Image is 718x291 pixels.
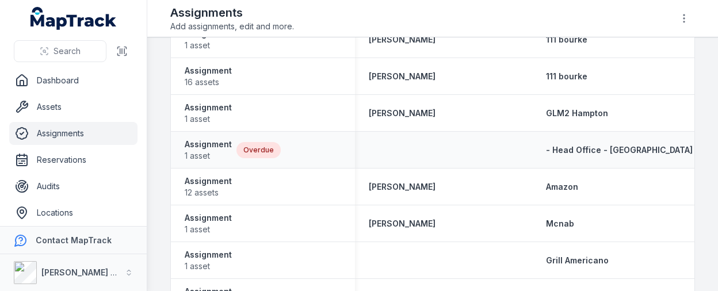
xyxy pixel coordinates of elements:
span: 1 asset [185,40,232,51]
span: 1 asset [185,261,232,272]
span: Add assignments, edit and more. [170,21,294,32]
span: 12 assets [185,187,232,198]
a: [PERSON_NAME] [369,108,436,119]
span: 111 bourke [546,71,587,81]
a: Assignment16 assets [185,65,232,88]
div: Overdue [236,142,281,158]
a: [PERSON_NAME] [369,71,436,82]
a: Amazon [546,181,578,193]
strong: Assignment [185,65,232,76]
strong: Assignment [185,175,232,187]
a: Assignment1 asset [185,139,232,162]
a: Assignment1 asset [185,249,232,272]
a: Reservations [9,148,138,171]
a: Assignment1 asset [185,28,232,51]
a: Mcnab [546,218,574,229]
a: Assignment1 asset [185,102,232,125]
span: Amazon [546,182,578,192]
button: Search [14,40,106,62]
span: GLM2 Hampton [546,108,608,118]
a: [PERSON_NAME] [369,34,436,45]
a: Assignment12 assets [185,175,232,198]
a: 111 bourke [546,34,587,45]
span: 16 assets [185,76,232,88]
strong: Assignment [185,139,232,150]
a: Locations [9,201,138,224]
a: Dashboard [9,69,138,92]
a: Grill Americano [546,255,609,266]
strong: Assignment [185,212,232,224]
span: 111 bourke [546,35,587,44]
span: Search [54,45,81,57]
a: Audits [9,175,138,198]
strong: Assignment [185,102,232,113]
a: 111 bourke [546,71,587,82]
a: GLM2 Hampton [546,108,608,119]
a: [PERSON_NAME] [369,181,436,193]
strong: Contact MapTrack [36,235,112,245]
a: Assignment1 asset [185,212,232,235]
strong: [PERSON_NAME] Air [41,267,121,277]
h2: Assignments [170,5,294,21]
span: Mcnab [546,219,574,228]
a: Assets [9,95,138,118]
a: [PERSON_NAME] [369,218,436,229]
span: 1 asset [185,113,232,125]
a: MapTrack [30,7,117,30]
span: Grill Americano [546,255,609,265]
span: - Head Office - [GEOGRAPHIC_DATA] [546,145,693,155]
a: - Head Office - [GEOGRAPHIC_DATA] [546,144,693,156]
strong: Assignment [185,249,232,261]
span: 1 asset [185,224,232,235]
a: Assignments [9,122,138,145]
span: 1 asset [185,150,232,162]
